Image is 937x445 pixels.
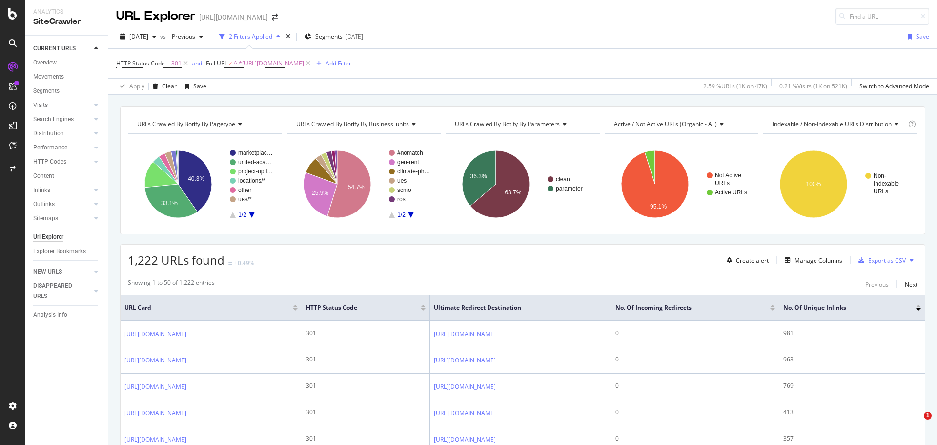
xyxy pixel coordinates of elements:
[33,100,91,110] a: Visits
[455,120,560,128] span: URLs Crawled By Botify By parameters
[193,82,206,90] div: Save
[161,200,178,207] text: 33.1%
[296,120,409,128] span: URLs Crawled By Botify By business_units
[238,149,273,156] text: marketplac…
[33,86,60,96] div: Segments
[33,86,101,96] a: Segments
[874,180,899,187] text: Indexable
[234,57,304,70] span: ^.*[URL][DOMAIN_NAME]
[434,382,496,392] a: [URL][DOMAIN_NAME]
[312,190,328,196] text: 25.9%
[301,29,367,44] button: Segments[DATE]
[33,143,91,153] a: Performance
[505,189,522,196] text: 63.7%
[779,82,847,90] div: 0.21 % Visits ( 1K on 521K )
[168,32,195,41] span: Previous
[33,310,67,320] div: Analysis Info
[859,82,929,90] div: Switch to Advanced Mode
[116,8,195,24] div: URL Explorer
[556,176,570,183] text: clean
[287,142,440,227] svg: A chart.
[605,142,757,227] svg: A chart.
[215,29,284,44] button: 2 Filters Applied
[171,57,182,70] span: 301
[615,303,755,312] span: No. of Incoming Redirects
[715,172,741,179] text: Not Active
[33,157,66,167] div: HTTP Codes
[315,32,343,41] span: Segments
[33,232,101,242] a: Url Explorer
[238,212,246,218] text: 1/2
[771,116,906,132] h4: Indexable / Non-Indexable URLs Distribution
[188,175,204,182] text: 40.3%
[434,408,496,418] a: [URL][DOMAIN_NAME]
[904,412,927,435] iframe: Intercom live chat
[33,246,86,256] div: Explorer Bookmarks
[783,434,921,443] div: 357
[556,185,583,192] text: parameter
[783,381,921,390] div: 769
[306,303,406,312] span: HTTP Status Code
[453,116,591,132] h4: URLs Crawled By Botify By parameters
[33,281,82,301] div: DISAPPEARED URLS
[614,120,717,128] span: Active / Not Active URLs (organic - all)
[162,82,177,90] div: Clear
[33,267,62,277] div: NEW URLS
[33,267,91,277] a: NEW URLS
[128,252,224,268] span: 1,222 URLs found
[763,142,916,227] svg: A chart.
[715,189,747,196] text: Active URLs
[916,32,929,41] div: Save
[33,128,64,139] div: Distribution
[33,171,54,181] div: Content
[160,32,168,41] span: vs
[181,79,206,94] button: Save
[129,32,148,41] span: 2025 Aug. 2nd
[33,213,58,224] div: Sitemaps
[806,181,821,188] text: 100%
[33,72,64,82] div: Movements
[33,199,91,210] a: Outlinks
[434,303,592,312] span: Ultimate Redirect Destination
[124,408,186,418] a: [URL][DOMAIN_NAME]
[312,58,351,69] button: Add Filter
[33,16,100,27] div: SiteCrawler
[284,32,292,42] div: times
[783,303,901,312] span: No. of Unique Inlinks
[124,382,186,392] a: [URL][DOMAIN_NAME]
[783,408,921,417] div: 413
[33,128,91,139] a: Distribution
[33,114,74,125] div: Search Engines
[238,196,252,203] text: ues/*
[124,435,186,445] a: [URL][DOMAIN_NAME]
[166,59,170,67] span: =
[865,280,889,289] div: Previous
[736,256,769,265] div: Create alert
[33,232,63,242] div: Url Explorer
[294,116,432,132] h4: URLs Crawled By Botify By business_units
[33,281,91,301] a: DISAPPEARED URLS
[397,159,419,166] text: gen-rent
[306,355,425,364] div: 301
[116,79,144,94] button: Apply
[615,329,774,338] div: 0
[397,149,423,156] text: #nomatch
[794,256,842,265] div: Manage Columns
[835,8,929,25] input: Find a URL
[229,59,232,67] span: ≠
[124,329,186,339] a: [URL][DOMAIN_NAME]
[228,262,232,265] img: Equal
[128,142,281,227] svg: A chart.
[238,159,271,166] text: united-aca…
[135,116,273,132] h4: URLs Crawled By Botify By pagetype
[397,187,411,193] text: scmo
[33,72,101,82] a: Movements
[238,187,251,193] text: other
[229,32,272,41] div: 2 Filters Applied
[238,168,273,175] text: project-upti…
[855,253,906,268] button: Export as CSV
[434,435,496,445] a: [URL][DOMAIN_NAME]
[116,29,160,44] button: [DATE]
